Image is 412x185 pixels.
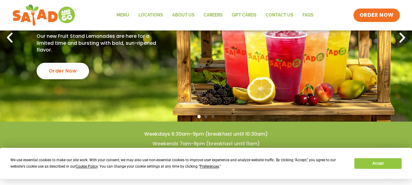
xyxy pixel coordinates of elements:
a: About Us [168,8,199,22]
p: Our new Fruit Stand Lemonades are here for a limited time and bursting with bold, sun-ripened fla... [37,33,160,53]
a: Contact Us [261,8,298,22]
button: Accept [354,158,401,169]
img: new-SAG-logo-768×292 [12,3,77,27]
div: Previous slide [3,31,16,44]
div: Next slide [396,31,409,44]
h4: Weekends 7am-9pm (breakfast until 11am) [12,141,400,147]
span: Go to slide 3 [211,115,215,118]
a: ORDER NOW [353,9,400,22]
h4: Weekdays 6:30am-9pm (breakfast until 10:30am) [12,131,400,137]
a: Locations [134,8,168,22]
span: ORDER NOW [360,12,394,19]
a: FAQs [298,8,318,22]
span: Cookie Policy [76,164,98,169]
a: Menu [112,8,134,22]
span: Go to slide 1 [197,115,201,118]
nav: Menu [112,8,318,22]
a: GIFT CARDS [227,8,261,22]
span: Go to slide 2 [204,115,208,118]
span: Preferences [200,164,219,169]
a: Careers [199,8,227,22]
div: Order Now [37,63,89,79]
div: We use essential cookies to make our site work. With your consent, we may also use non-essential ... [10,157,347,170]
